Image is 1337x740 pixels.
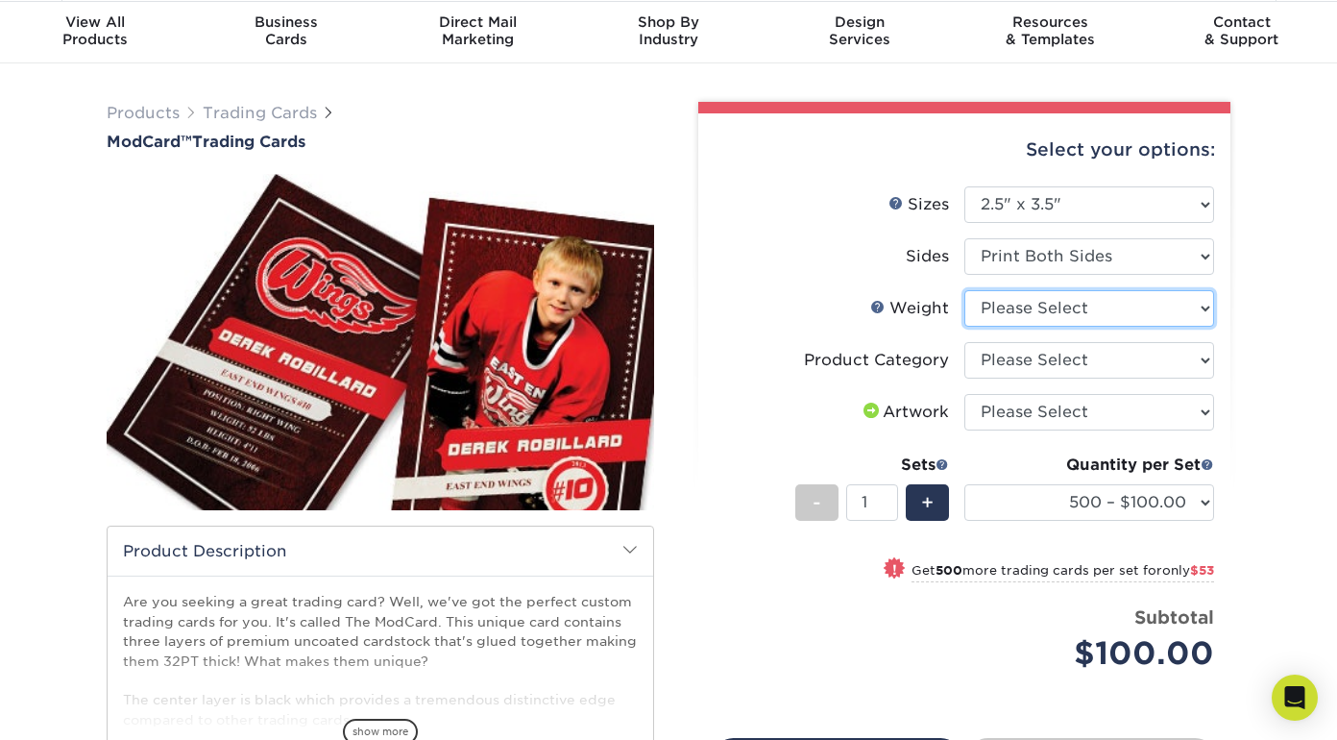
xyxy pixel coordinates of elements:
[936,563,962,578] strong: 500
[108,527,653,576] h2: Product Description
[191,13,382,31] span: Business
[892,559,897,580] span: !
[191,13,382,48] div: Cards
[1272,675,1318,721] div: Open Intercom Messenger
[123,592,638,729] p: Are you seeking a great trading card? Well, we've got the perfect custom trading cards for you. I...
[1134,606,1214,628] strong: Subtotal
[764,2,955,63] a: DesignServices
[382,13,573,31] span: Direct Mail
[1146,13,1337,31] span: Contact
[955,2,1146,63] a: Resources& Templates
[921,488,934,517] span: +
[573,13,765,31] span: Shop By
[1146,13,1337,48] div: & Support
[979,630,1214,677] div: $100.00
[1162,563,1214,578] span: only
[860,401,949,424] div: Artwork
[764,13,955,48] div: Services
[203,104,317,122] a: Trading Cards
[813,488,821,517] span: -
[906,245,949,268] div: Sides
[382,13,573,48] div: Marketing
[382,2,573,63] a: Direct MailMarketing
[870,297,949,320] div: Weight
[804,349,949,372] div: Product Category
[888,193,949,216] div: Sizes
[1190,563,1214,578] span: $53
[573,2,765,63] a: Shop ByIndustry
[955,13,1146,31] span: Resources
[714,113,1215,186] div: Select your options:
[107,133,654,151] h1: Trading Cards
[912,563,1214,582] small: Get more trading cards per set for
[107,153,654,531] img: ModCard™ 01
[795,454,949,477] div: Sets
[107,104,180,122] a: Products
[955,13,1146,48] div: & Templates
[191,2,382,63] a: BusinessCards
[764,13,955,31] span: Design
[1146,2,1337,63] a: Contact& Support
[573,13,765,48] div: Industry
[107,133,654,151] a: ModCard™Trading Cards
[107,133,192,151] span: ModCard™
[964,454,1214,477] div: Quantity per Set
